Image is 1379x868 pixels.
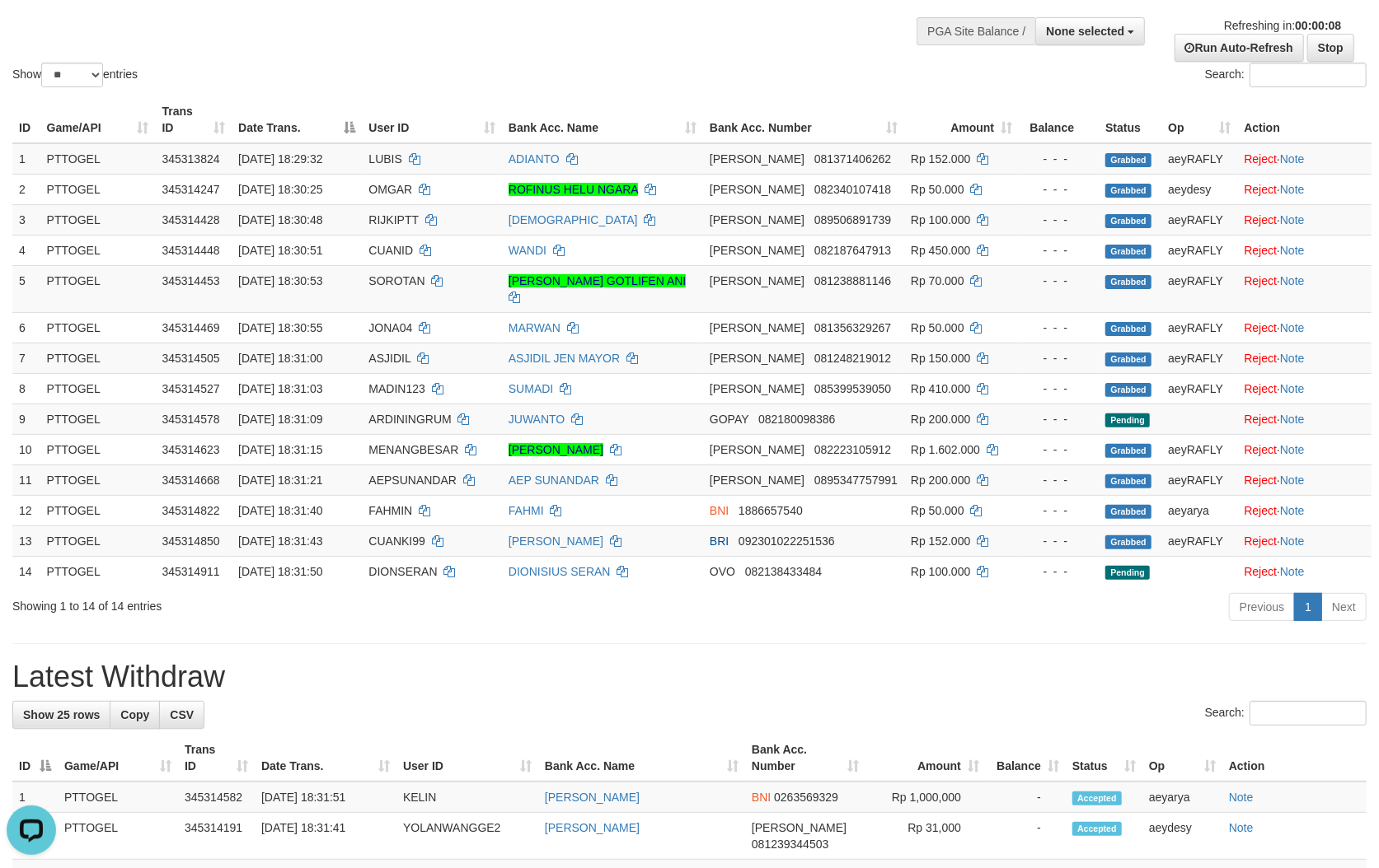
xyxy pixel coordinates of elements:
[545,791,640,804] a: [PERSON_NAME]
[986,735,1066,782] th: Balance: activate to sort column ascending
[1072,791,1122,805] span: Accepted
[255,813,396,860] td: [DATE] 18:31:41
[814,321,891,334] span: Copy 081356329267 to clipboard
[710,152,804,166] span: [PERSON_NAME]
[58,813,178,860] td: PTTOGEL
[162,213,219,226] span: 345314428
[368,534,424,548] span: CUANKI99
[1105,505,1152,519] span: Grabbed
[1244,352,1277,365] a: Reject
[40,204,156,235] td: PTTOGEL
[509,213,638,226] a: [DEMOGRAPHIC_DATA]
[12,525,40,556] td: 13
[1161,265,1237,312] td: aeyRAFLY
[1035,17,1145,45] button: None selected
[40,265,156,312] td: PTTOGEL
[40,525,156,556] td: PTTOGEL
[509,413,565,426] a: JUWANTO
[40,464,156,495] td: PTTOGEL
[368,213,418,226] span: RIJKIPTT
[1025,350,1092,366] div: - - -
[911,565,970,578] span: Rp 100.000
[509,352,620,365] a: ASJIDIL JEN MAYOR
[1161,525,1237,556] td: aeyRAFLY
[368,443,458,456] span: MENANGBESAR
[1244,274,1277,287] a: Reject
[509,565,611,578] a: DIONISIUS SERAN
[12,735,58,782] th: ID: activate to sort column descending
[710,504,729,517] span: BNI
[368,152,401,166] span: LUBIS
[368,382,424,395] span: MADIN123
[814,474,898,487] span: Copy 0895347757991 to clipboard
[12,204,40,235] td: 3
[538,735,745,782] th: Bank Acc. Name: activate to sort column ascending
[1244,504,1277,517] a: Reject
[917,17,1035,45] div: PGA Site Balance /
[1025,242,1092,259] div: - - -
[368,474,457,487] span: AEPSUNANDAR
[710,244,804,257] span: [PERSON_NAME]
[911,321,964,334] span: Rp 50.000
[368,413,451,426] span: ARDININGRUM
[739,534,835,548] span: Copy 092301022251536 to clipboard
[162,565,219,578] span: 345314911
[1229,791,1254,804] a: Note
[12,701,110,729] a: Show 25 rows
[1244,565,1277,578] a: Reject
[12,143,40,175] td: 1
[40,495,156,525] td: PTTOGEL
[1105,444,1152,458] span: Grabbed
[1105,275,1152,289] span: Grabbed
[1237,495,1372,525] td: ·
[1222,735,1367,782] th: Action
[1161,495,1237,525] td: aeyarya
[1237,556,1372,586] td: ·
[509,274,687,287] a: [PERSON_NAME] GOTLIFEN ANI
[238,413,322,426] span: [DATE] 18:31:09
[1280,183,1305,196] a: Note
[40,96,156,143] th: Game/API: activate to sort column ascending
[368,183,412,196] span: OMGAR
[752,821,847,834] span: [PERSON_NAME]
[162,443,219,456] span: 345314623
[40,143,156,175] td: PTTOGEL
[1105,474,1152,488] span: Grabbed
[911,183,964,196] span: Rp 50.000
[911,474,970,487] span: Rp 200.000
[545,821,640,834] a: [PERSON_NAME]
[1105,352,1152,366] span: Grabbed
[1161,235,1237,265] td: aeyRAFLY
[1066,735,1142,782] th: Status: activate to sort column ascending
[58,735,178,782] th: Game/API: activate to sort column ascending
[238,352,322,365] span: [DATE] 18:31:00
[1237,312,1372,343] td: ·
[1025,380,1092,397] div: - - -
[1307,34,1354,62] a: Stop
[814,213,891,226] span: Copy 089506891739 to clipboard
[1105,153,1152,167] span: Grabbed
[758,413,835,426] span: Copy 082180098386 to clipboard
[1175,34,1304,62] a: Run Auto-Refresh
[710,213,804,226] span: [PERSON_NAME]
[40,235,156,265] td: PTTOGEL
[159,701,204,729] a: CSV
[1105,413,1150,427] span: Pending
[1237,143,1372,175] td: ·
[502,96,703,143] th: Bank Acc. Name: activate to sort column ascending
[12,373,40,404] td: 8
[986,813,1066,860] td: -
[710,274,804,287] span: [PERSON_NAME]
[12,312,40,343] td: 6
[40,174,156,204] td: PTTOGEL
[1025,212,1092,228] div: - - -
[1280,382,1305,395] a: Note
[1142,813,1222,860] td: aeydesy
[509,534,603,548] a: [PERSON_NAME]
[368,504,412,517] span: FAHMIN
[1244,321,1277,334] a: Reject
[911,413,970,426] span: Rp 200.000
[710,474,804,487] span: [PERSON_NAME]
[162,152,219,166] span: 345313824
[1280,413,1305,426] a: Note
